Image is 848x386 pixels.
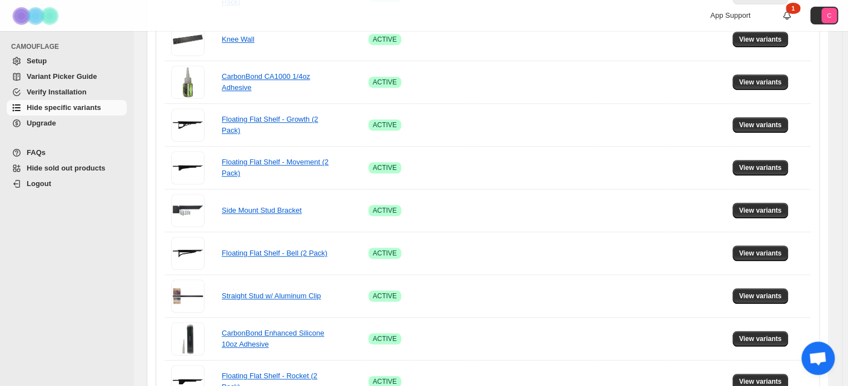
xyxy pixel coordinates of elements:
[732,32,789,47] button: View variants
[810,7,838,24] button: Avatar with initials C
[373,206,397,215] span: ACTIVE
[7,145,127,161] a: FAQs
[27,103,101,112] span: Hide specific variants
[222,158,328,177] a: Floating Flat Shelf - Movement (2 Pack)
[222,329,324,348] a: CarbonBond Enhanced Silicone 10oz Adhesive
[801,342,835,375] div: Open chat
[732,245,789,261] button: View variants
[171,194,204,227] img: Side Mount Stud Bracket
[171,322,204,355] img: CarbonBond Enhanced Silicone 10oz Adhesive
[9,1,64,31] img: Camouflage
[27,164,106,172] span: Hide sold out products
[27,88,87,96] span: Verify Installation
[739,334,782,343] span: View variants
[739,35,782,44] span: View variants
[171,108,204,142] img: Floating Flat Shelf - Growth (2 Pack)
[222,292,321,300] a: Straight Stud w/ Aluminum Clip
[11,42,128,51] span: CAMOUFLAGE
[222,115,318,134] a: Floating Flat Shelf - Growth (2 Pack)
[710,11,750,19] span: App Support
[7,176,127,192] a: Logout
[222,72,310,92] a: CarbonBond CA1000 1/4oz Adhesive
[739,121,782,129] span: View variants
[222,206,302,214] a: Side Mount Stud Bracket
[7,69,127,84] a: Variant Picker Guide
[373,377,397,386] span: ACTIVE
[373,292,397,300] span: ACTIVE
[7,161,127,176] a: Hide sold out products
[373,334,397,343] span: ACTIVE
[732,74,789,90] button: View variants
[732,288,789,304] button: View variants
[739,206,782,215] span: View variants
[732,203,789,218] button: View variants
[27,148,46,157] span: FAQs
[827,12,831,19] text: C
[373,121,397,129] span: ACTIVE
[732,160,789,176] button: View variants
[7,116,127,131] a: Upgrade
[171,237,204,270] img: Floating Flat Shelf - Bell (2 Pack)
[786,3,800,14] div: 1
[739,377,782,386] span: View variants
[222,249,327,257] a: Floating Flat Shelf - Bell (2 Pack)
[781,10,792,21] a: 1
[739,249,782,258] span: View variants
[171,279,204,313] img: Straight Stud w/ Aluminum Clip
[7,100,127,116] a: Hide specific variants
[739,292,782,300] span: View variants
[171,66,204,99] img: CarbonBond CA1000 1/4oz Adhesive
[739,78,782,87] span: View variants
[171,151,204,184] img: Floating Flat Shelf - Movement (2 Pack)
[739,163,782,172] span: View variants
[7,84,127,100] a: Verify Installation
[7,53,127,69] a: Setup
[373,163,397,172] span: ACTIVE
[27,119,56,127] span: Upgrade
[27,57,47,65] span: Setup
[732,331,789,347] button: View variants
[821,8,837,23] span: Avatar with initials C
[732,117,789,133] button: View variants
[27,179,51,188] span: Logout
[373,249,397,258] span: ACTIVE
[27,72,97,81] span: Variant Picker Guide
[373,35,397,44] span: ACTIVE
[373,78,397,87] span: ACTIVE
[222,35,255,43] a: Knee Wall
